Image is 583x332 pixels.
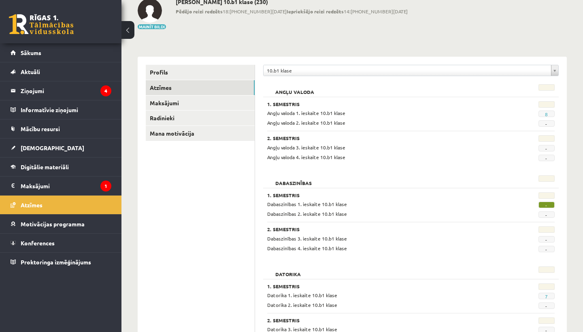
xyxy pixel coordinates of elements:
a: Profils [146,65,255,80]
h3: 1. Semestris [267,101,505,107]
h2: Angļu valoda [267,84,322,92]
span: Angļu valoda 1. ieskaite 10.b1 klase [267,110,345,116]
span: Aktuāli [21,68,40,75]
legend: Informatīvie ziņojumi [21,100,111,119]
h2: Datorika [267,266,309,275]
b: Pēdējo reizi redzēts [176,8,223,15]
a: Digitālie materiāli [11,157,111,176]
h3: 2. Semestris [267,135,505,141]
a: Aktuāli [11,62,111,81]
span: [DEMOGRAPHIC_DATA] [21,144,84,151]
a: 7 [545,293,548,300]
h3: 1. Semestris [267,283,505,289]
a: Mana motivācija [146,126,255,141]
span: Atzīmes [21,201,43,209]
a: 10.b1 klase [264,65,558,76]
a: Konferences [11,234,111,252]
span: - [538,236,555,243]
span: - [538,155,555,161]
a: Maksājumi1 [11,177,111,195]
span: - [538,302,555,309]
span: Angļu valoda 4. ieskaite 10.b1 klase [267,154,345,160]
span: Datorika 2. ieskaite 10.b1 klase [267,302,337,308]
span: Konferences [21,239,55,247]
a: Mācību resursi [11,119,111,138]
span: Mācību resursi [21,125,60,132]
b: Iepriekšējo reizi redzēts [287,8,344,15]
h3: 2. Semestris [267,317,505,323]
button: Mainīt bildi [138,24,166,29]
a: Rīgas 1. Tālmācības vidusskola [9,14,74,34]
a: 8 [545,111,548,117]
span: Digitālie materiāli [21,163,69,170]
span: 10.b1 klase [267,65,548,76]
a: Atzīmes [11,196,111,214]
a: Maksājumi [146,96,255,111]
legend: Maksājumi [21,177,111,195]
span: - [538,202,555,208]
span: Dabaszinības 3. ieskaite 10.b1 klase [267,235,347,242]
h3: 2. Semestris [267,226,505,232]
legend: Ziņojumi [21,81,111,100]
span: - [538,211,555,218]
span: Sākums [21,49,41,56]
i: 1 [100,181,111,192]
span: 18:[PHONE_NUMBER][DATE] 14:[PHONE_NUMBER][DATE] [176,8,408,15]
span: Motivācijas programma [21,220,85,228]
span: - [538,246,555,252]
i: 4 [100,85,111,96]
a: Proktoringa izmēģinājums [11,253,111,271]
a: Atzīmes [146,80,255,95]
span: Datorika 1. ieskaite 10.b1 klase [267,292,337,298]
h2: Dabaszinības [267,175,320,183]
a: Radinieki [146,111,255,126]
span: - [538,120,555,127]
a: Informatīvie ziņojumi [11,100,111,119]
a: Ziņojumi4 [11,81,111,100]
h3: 1. Semestris [267,192,505,198]
span: Dabaszinības 2. ieskaite 10.b1 klase [267,211,347,217]
span: Angļu valoda 2. ieskaite 10.b1 klase [267,119,345,126]
a: Motivācijas programma [11,215,111,233]
span: - [538,145,555,151]
span: Angļu valoda 3. ieskaite 10.b1 klase [267,144,345,151]
span: Proktoringa izmēģinājums [21,258,91,266]
span: Dabaszinības 4. ieskaite 10.b1 klase [267,245,347,251]
a: Sākums [11,43,111,62]
a: [DEMOGRAPHIC_DATA] [11,138,111,157]
span: Dabaszinības 1. ieskaite 10.b1 klase [267,201,347,207]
